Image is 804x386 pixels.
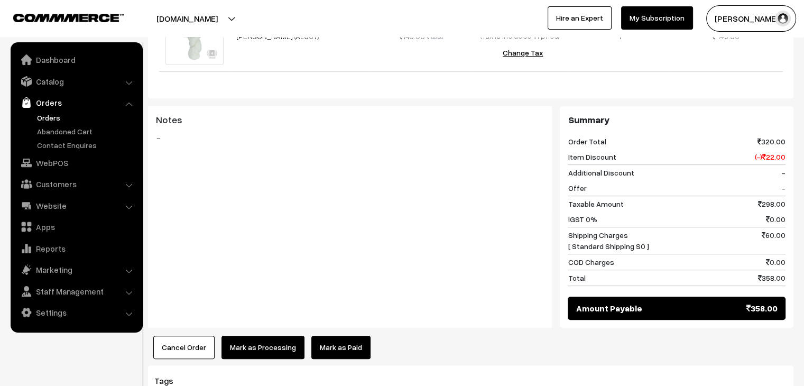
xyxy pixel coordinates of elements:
span: 0.00 [766,214,785,225]
span: Taxable Amount [568,198,623,209]
span: 1 [618,32,621,41]
span: 298.00 [758,198,785,209]
button: [DOMAIN_NAME] [119,5,255,32]
a: My Subscription [621,6,693,30]
div: Domain: [DOMAIN_NAME] [27,27,116,36]
a: Marketing [13,260,139,279]
span: Tags [154,375,186,386]
a: Abandoned Cart [34,126,139,137]
a: Website [13,196,139,215]
a: WebPOS [13,153,139,172]
img: logo_orange.svg [17,17,25,25]
a: Staff Management [13,282,139,301]
a: COMMMERCE [13,11,106,23]
img: website_grey.svg [17,27,25,36]
div: Keywords by Traffic [117,62,178,69]
img: COMMMERCE [13,14,124,22]
button: Mark as Processing [221,336,304,359]
span: IGST 0% [568,214,597,225]
img: user [775,11,791,26]
div: v 4.0.25 [30,17,52,25]
span: - [781,182,785,194]
a: Customers [13,174,139,194]
span: Additional Discount [568,167,634,178]
a: Apps [13,217,139,236]
span: COD Charges [568,256,614,268]
span: Amount Payable [576,302,642,315]
blockquote: - [156,131,544,144]
a: Catalog [13,72,139,91]
span: 60.00 [762,229,785,252]
a: Hire an Expert [548,6,612,30]
span: - [781,167,785,178]
span: Item Discount [568,151,616,162]
a: [PERSON_NAME] (AL007) [236,32,319,41]
span: 320.00 [757,136,785,147]
a: Contact Enquires [34,140,139,151]
span: 0.00 [766,256,785,268]
button: [PERSON_NAME]… [706,5,796,32]
span: Offer [568,182,586,194]
span: Shipping Charges [ Standard Shipping S0 ] [568,229,649,252]
img: tab_keywords_by_traffic_grey.svg [105,61,114,70]
a: Orders [13,93,139,112]
a: Orders [34,112,139,123]
div: Domain Overview [40,62,95,69]
a: Reports [13,239,139,258]
img: tab_domain_overview_orange.svg [29,61,37,70]
a: Mark as Paid [311,336,371,359]
h3: Summary [568,114,785,126]
span: 358.00 [758,272,785,283]
span: Order Total [568,136,606,147]
span: 149.00 [717,32,740,41]
span: HSN: 55111000 Tax: 12% (Tax is included in price) [480,9,560,40]
button: Change Tax [494,41,551,65]
span: (-) 22.00 [755,151,785,162]
span: Total [568,272,585,283]
strike: 160.00 [427,33,443,40]
h3: Notes [156,114,544,126]
a: Settings [13,303,139,322]
span: 358.00 [746,302,778,315]
span: 149.00 [399,32,425,41]
a: Dashboard [13,50,139,69]
button: Cancel Order [153,336,215,359]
